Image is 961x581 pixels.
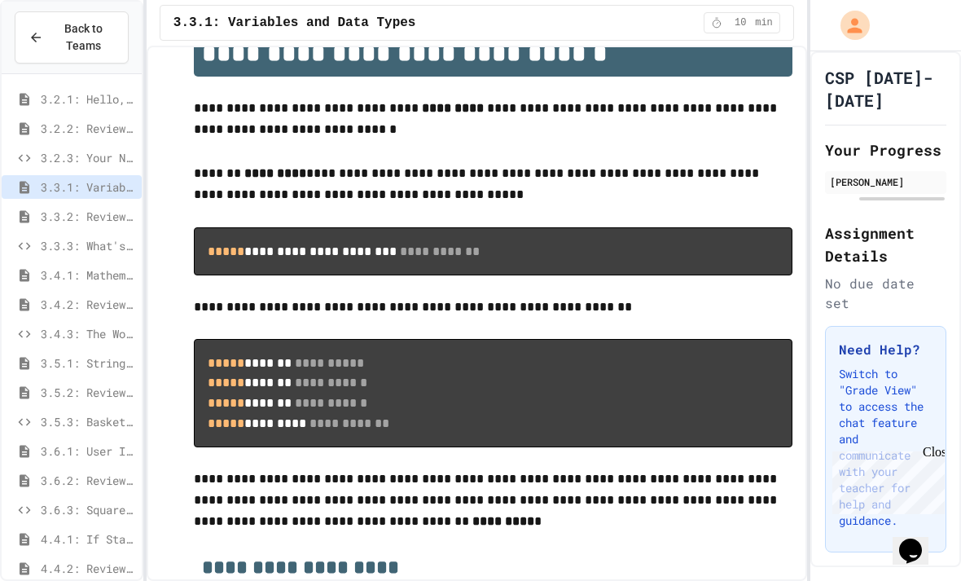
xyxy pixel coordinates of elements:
span: 3.6.3: Squares and Circles [41,501,135,518]
span: 3.3.2: Review - Variables and Data Types [41,208,135,225]
span: Back to Teams [53,20,115,55]
span: 3.5.1: String Operators [41,354,135,372]
span: 3.3.1: Variables and Data Types [173,13,416,33]
span: 3.2.1: Hello, World! [41,90,135,108]
iframe: chat widget [826,445,945,514]
span: 3.2.3: Your Name and Favorite Movie [41,149,135,166]
div: My Account [823,7,874,44]
span: 3.5.3: Basketballs and Footballs [41,413,135,430]
div: [PERSON_NAME] [830,174,941,189]
p: Switch to "Grade View" to access the chat feature and communicate with your teacher for help and ... [839,366,932,529]
button: Back to Teams [15,11,129,64]
span: 3.6.1: User Input [41,442,135,460]
span: 3.6.2: Review - User Input [41,472,135,489]
div: Chat with us now!Close [7,7,112,103]
span: 3.4.2: Review - Mathematical Operators [41,296,135,313]
iframe: chat widget [893,516,945,565]
h1: CSP [DATE]-[DATE] [825,66,946,112]
span: 3.2.2: Review - Hello, World! [41,120,135,137]
span: 3.4.1: Mathematical Operators [41,266,135,284]
span: 10 [727,16,753,29]
span: 3.3.3: What's the Type? [41,237,135,254]
div: No due date set [825,274,946,313]
span: 4.4.2: Review - If Statements [41,560,135,577]
span: 3.5.2: Review - String Operators [41,384,135,401]
h3: Need Help? [839,340,932,359]
span: 4.4.1: If Statements [41,530,135,548]
span: 3.3.1: Variables and Data Types [41,178,135,196]
span: min [755,16,773,29]
h2: Assignment Details [825,222,946,267]
h2: Your Progress [825,139,946,161]
span: 3.4.3: The World's Worst Farmers Market [41,325,135,342]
